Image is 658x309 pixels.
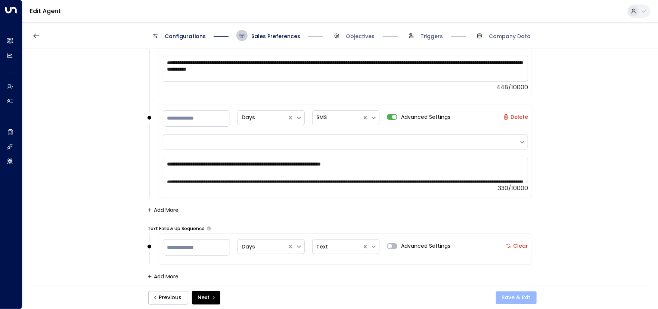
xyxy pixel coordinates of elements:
div: 448/10000 [163,84,528,91]
button: Previous [148,291,188,305]
span: Advanced Settings [401,242,450,250]
span: Configurations [165,33,206,40]
div: 330/10000 [163,185,528,192]
span: Objectives [346,33,375,40]
span: Company Data [489,33,531,40]
label: Clear [506,243,528,249]
button: Save & Exit [496,291,537,304]
button: Set the frequency and timing of follow-up emails the copilot should send if there is no response ... [207,226,211,231]
a: Edit Agent [30,7,61,15]
button: Next [192,291,220,305]
span: Triggers [420,33,443,40]
span: Sales Preferences [251,33,300,40]
button: Add More [148,207,179,213]
label: Text Follow Up Sequence [148,225,205,232]
button: Add More [148,274,179,279]
label: Delete [503,114,528,120]
span: Advanced Settings [401,113,450,121]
